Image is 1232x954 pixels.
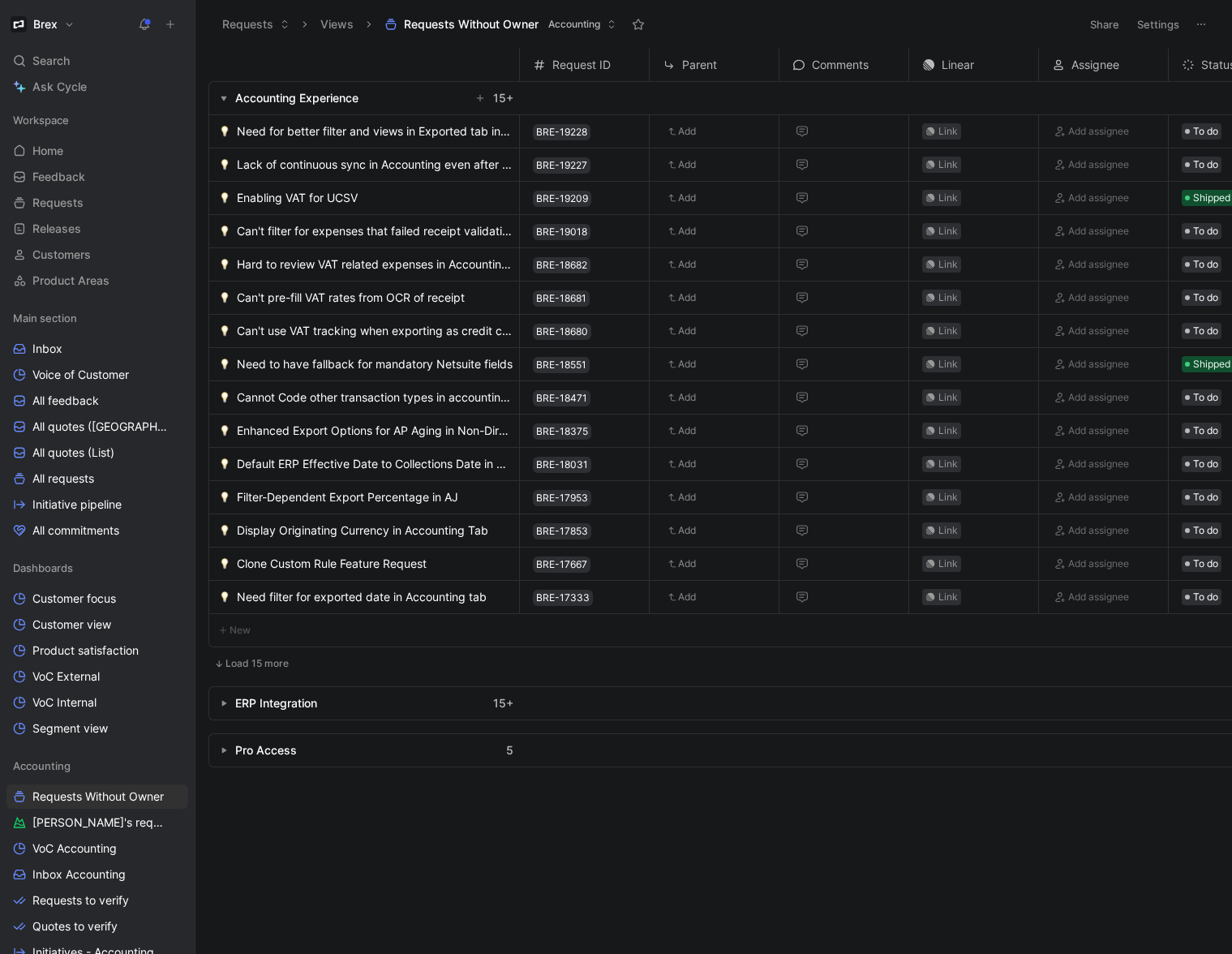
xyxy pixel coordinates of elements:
[219,159,230,170] img: 💡
[219,388,513,407] a: 💡Cannot Code other transaction types in accounting outside of Reimbursements and Card expenses.
[13,560,73,576] span: Dashboards
[1182,290,1221,306] div: To do
[1182,157,1221,173] div: To do
[32,892,129,909] span: Requests to verify
[520,55,649,75] div: Request ID
[6,914,188,939] a: Quotes to verify
[237,421,513,440] span: Enhanced Export Options for AP Aging in Non-Direct ERP Integrations
[1182,423,1221,439] div: To do
[1052,521,1132,540] button: Add assignee
[32,393,99,409] span: All feedback
[219,591,230,603] img: 💡
[812,55,869,75] span: Comments
[533,390,590,406] button: BRE-18471
[663,521,702,540] button: Add
[6,440,188,465] a: All quotes (List)
[6,638,188,663] a: Product satisfaction
[237,321,513,341] span: Can't use VAT tracking when exporting as credit card transaction types in Netsuite
[6,556,188,580] div: Dashboards
[1182,389,1221,406] div: To do
[219,359,230,370] img: 💡
[938,123,958,140] div: Link
[938,356,958,372] div: Link
[32,668,100,685] span: VoC External
[938,589,958,605] div: Link
[533,324,591,340] button: BRE-18680
[938,190,958,206] div: Link
[1068,256,1129,273] span: Add assignee
[32,694,97,711] span: VoC Internal
[663,454,702,474] button: Add
[1052,554,1132,574] button: Add assignee
[938,389,958,406] div: Link
[938,556,958,572] div: Link
[1052,155,1132,174] button: Add assignee
[663,221,702,241] button: Add
[1068,123,1129,140] span: Add assignee
[32,642,139,659] span: Product satisfaction
[219,226,230,237] img: 💡
[1182,456,1221,472] div: To do
[6,518,188,543] a: All commitments
[32,445,114,461] span: All quotes (List)
[237,155,513,174] span: Lack of continuous sync in Accounting even after export
[32,918,118,935] span: Quotes to verify
[533,191,591,207] button: BRE-19209
[1052,587,1132,607] button: Add assignee
[6,556,188,741] div: DashboardsCustomer focusCustomer viewProduct satisfactionVoC ExternalVoC InternalSegment view
[6,108,188,132] div: Workspace
[219,425,230,436] img: 💡
[6,754,188,778] div: Accounting
[663,554,702,574] button: Add
[938,522,958,539] div: Link
[6,165,188,189] a: Feedback
[6,836,188,861] a: VoC Accounting
[1130,13,1187,36] button: Settings
[938,489,958,505] div: Link
[493,694,513,713] span: 15 +
[663,355,702,374] button: Add
[237,388,513,407] span: Cannot Code other transaction types in accounting outside of Reimbursements and Card expenses.
[219,492,230,503] img: 💡
[32,840,117,857] span: VoC Accounting
[32,273,109,289] span: Product Areas
[32,814,167,831] span: [PERSON_NAME]'s requests
[6,466,188,491] a: All requests
[235,88,358,108] div: Accounting Experience
[6,690,188,715] a: VoC Internal
[6,810,188,835] a: [PERSON_NAME]'s requests
[1182,556,1221,572] div: To do
[219,458,230,470] img: 💡
[33,17,58,32] h1: Brex
[1068,556,1129,572] span: Add assignee
[1052,355,1132,374] button: Add assignee
[32,247,91,263] span: Customers
[1193,356,1230,372] span: Shipped
[533,590,593,606] button: BRE-17333
[663,155,702,174] button: Add
[237,521,488,540] span: Display Originating Currency in Accounting Tab
[663,488,702,507] button: Add
[32,367,129,383] span: Voice of Customer
[1182,123,1221,140] div: To do
[219,521,513,540] a: 💡Display Originating Currency in Accounting Tab
[6,862,188,887] a: Inbox Accounting
[493,88,513,108] span: 15 +
[32,591,116,607] span: Customer focus
[6,587,188,611] a: Customer focus
[1052,288,1132,307] button: Add assignee
[1071,55,1119,75] span: Assignee
[32,617,111,633] span: Customer view
[6,306,188,330] div: Main section
[1052,488,1132,507] button: Add assignee
[1193,157,1218,173] span: To do
[682,55,717,75] span: Parent
[237,454,513,474] span: Default ERP Effective Date to Collections Date in Accounting Tab
[377,12,624,37] button: Requests Without OwnerAccounting
[219,554,513,574] a: 💡Clone Custom Rule Feature Request
[32,720,108,737] span: Segment view
[32,341,62,357] span: Inbox
[1182,589,1221,605] div: To do
[6,337,188,361] a: Inbox
[1193,556,1218,572] span: To do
